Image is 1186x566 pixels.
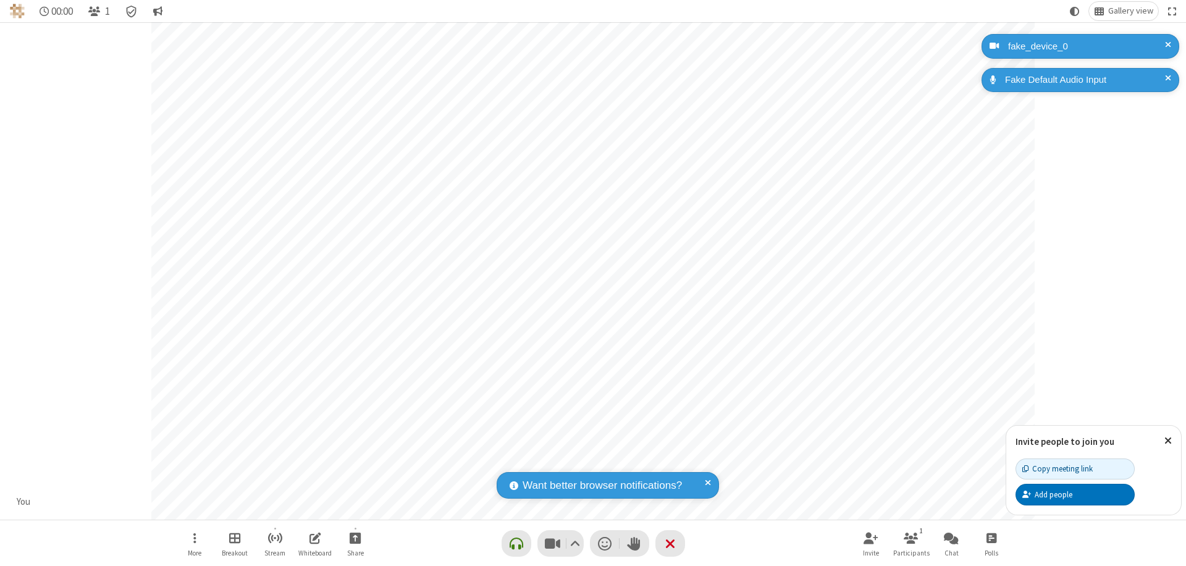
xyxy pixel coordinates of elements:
[51,6,73,17] span: 00:00
[590,530,620,557] button: Send a reaction
[298,549,332,557] span: Whiteboard
[1016,436,1114,447] label: Invite people to join you
[893,526,930,561] button: Open participant list
[1016,458,1135,479] button: Copy meeting link
[1016,484,1135,505] button: Add people
[1065,2,1085,20] button: Using system theme
[916,525,927,536] div: 1
[537,530,584,557] button: Stop video (⌘+Shift+V)
[863,549,879,557] span: Invite
[502,530,531,557] button: Connect your audio
[216,526,253,561] button: Manage Breakout Rooms
[120,2,143,20] div: Meeting details Encryption enabled
[222,549,248,557] span: Breakout
[105,6,110,17] span: 1
[10,4,25,19] img: QA Selenium DO NOT DELETE OR CHANGE
[1022,463,1093,475] div: Copy meeting link
[337,526,374,561] button: Start sharing
[1001,73,1170,87] div: Fake Default Audio Input
[933,526,970,561] button: Open chat
[566,530,583,557] button: Video setting
[188,549,201,557] span: More
[1089,2,1158,20] button: Change layout
[1155,426,1181,456] button: Close popover
[893,549,930,557] span: Participants
[944,549,959,557] span: Chat
[256,526,293,561] button: Start streaming
[973,526,1010,561] button: Open poll
[1108,6,1153,16] span: Gallery view
[35,2,78,20] div: Timer
[523,478,682,494] span: Want better browser notifications?
[12,495,35,509] div: You
[985,549,998,557] span: Polls
[1004,40,1170,54] div: fake_device_0
[620,530,649,557] button: Raise hand
[296,526,334,561] button: Open shared whiteboard
[1163,2,1182,20] button: Fullscreen
[176,526,213,561] button: Open menu
[264,549,285,557] span: Stream
[347,549,364,557] span: Share
[655,530,685,557] button: End or leave meeting
[852,526,889,561] button: Invite participants (⌘+Shift+I)
[148,2,167,20] button: Conversation
[83,2,115,20] button: Open participant list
